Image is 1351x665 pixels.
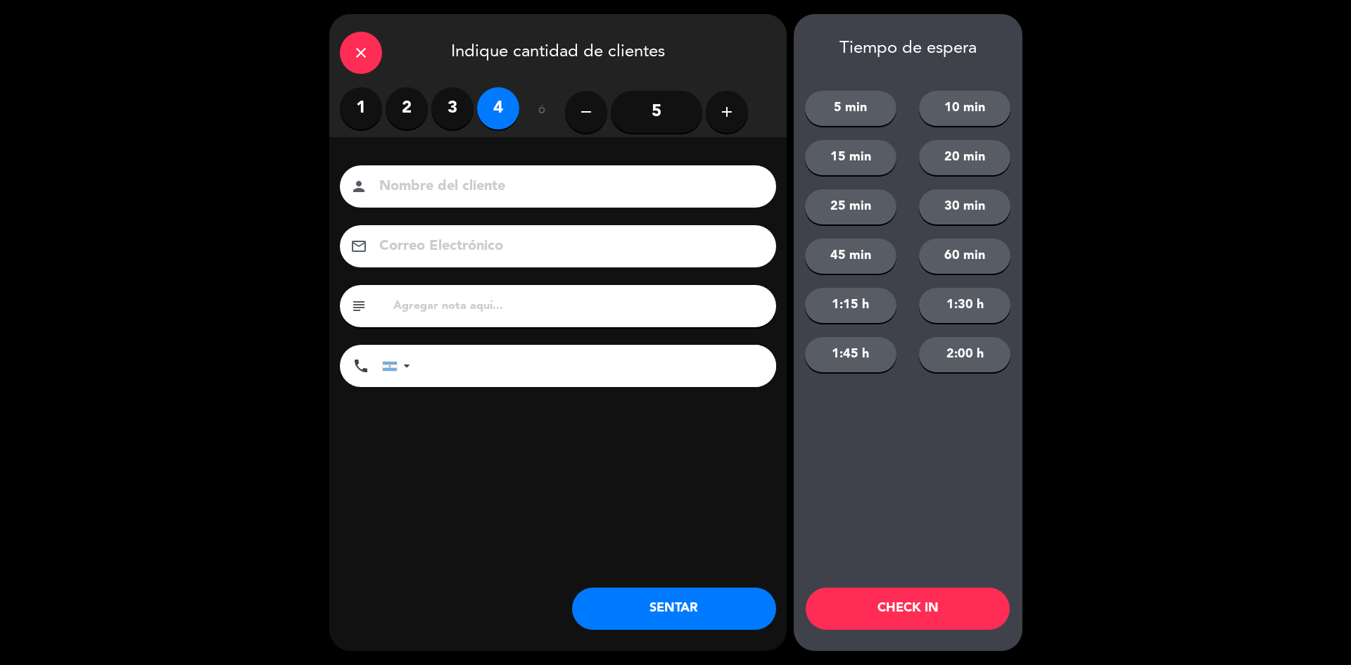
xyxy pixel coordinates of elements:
i: phone [353,357,369,374]
i: person [350,178,367,195]
button: 1:30 h [919,288,1010,323]
label: 2 [386,87,428,129]
button: remove [565,91,607,133]
label: 4 [477,87,519,129]
button: 10 min [919,91,1010,126]
label: 1 [340,87,382,129]
div: Argentina: +54 [383,346,415,386]
button: 15 min [805,140,896,175]
button: SENTAR [572,588,776,630]
i: add [718,103,735,120]
button: 30 min [919,189,1010,224]
button: 25 min [805,189,896,224]
button: 60 min [919,239,1010,274]
button: 20 min [919,140,1010,175]
div: Indique cantidad de clientes [329,14,787,87]
div: Tiempo de espera [794,39,1022,59]
input: Nombre del cliente [378,175,758,199]
label: 3 [431,87,474,129]
button: 2:00 h [919,337,1010,372]
i: subject [350,298,367,315]
button: 1:45 h [805,337,896,372]
i: email [350,238,367,255]
button: 45 min [805,239,896,274]
button: CHECK IN [806,588,1010,630]
button: 1:15 h [805,288,896,323]
input: Agregar nota aquí... [392,296,766,316]
button: 5 min [805,91,896,126]
div: ó [519,87,565,137]
button: add [706,91,748,133]
i: remove [578,103,595,120]
input: Correo Electrónico [378,234,758,259]
i: close [353,44,369,61]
